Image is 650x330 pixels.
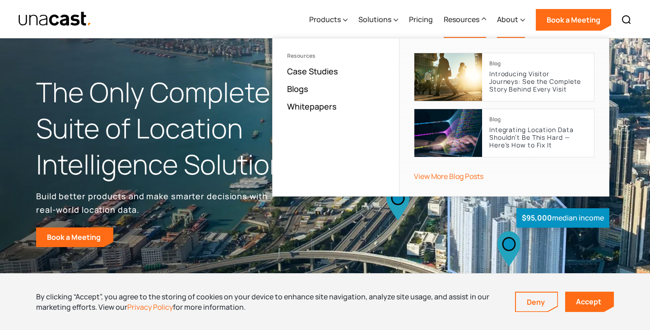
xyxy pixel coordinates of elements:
div: About [497,14,518,25]
nav: Resources [272,38,609,197]
a: Book a Meeting [36,227,113,247]
div: Blog [489,116,501,123]
img: Search icon [621,14,632,25]
a: Whitepapers [287,101,337,112]
a: Pricing [409,1,433,38]
div: Resources [444,14,479,25]
a: Deny [516,293,557,312]
a: Privacy Policy [127,302,173,312]
div: Resources [287,53,385,59]
div: Resources [444,1,486,38]
a: home [18,11,92,27]
a: BlogIntroducing Visitor Journeys: See the Complete Story Behind Every Visit [414,53,594,101]
img: Unacast text logo [18,11,92,27]
a: BlogIntegrating Location Data Shouldn’t Be This Hard — Here’s How to Fix It [414,109,594,157]
div: Blog [489,60,501,67]
p: Integrating Location Data Shouldn’t Be This Hard — Here’s How to Fix It [489,126,587,149]
a: Book a Meeting [536,9,611,31]
div: Products [309,1,348,38]
p: Introducing Visitor Journeys: See the Complete Story Behind Every Visit [489,70,587,93]
div: About [497,1,525,38]
div: By clicking “Accept”, you agree to the storing of cookies on your device to enhance site navigati... [36,292,501,312]
img: cover [414,53,482,101]
a: Case Studies [287,66,338,77]
div: Solutions [358,14,391,25]
img: cover [414,109,482,157]
h1: The Only Complete Suite of Location Intelligence Solutions [36,74,325,182]
a: View More Blog Posts [414,171,483,181]
p: Build better products and make smarter decisions with real-world location data. [36,189,271,216]
div: Solutions [358,1,398,38]
div: Products [309,14,341,25]
strong: $95,000 [522,213,552,223]
div: median income [516,208,609,228]
a: Accept [565,292,614,312]
a: Blogs [287,83,308,94]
